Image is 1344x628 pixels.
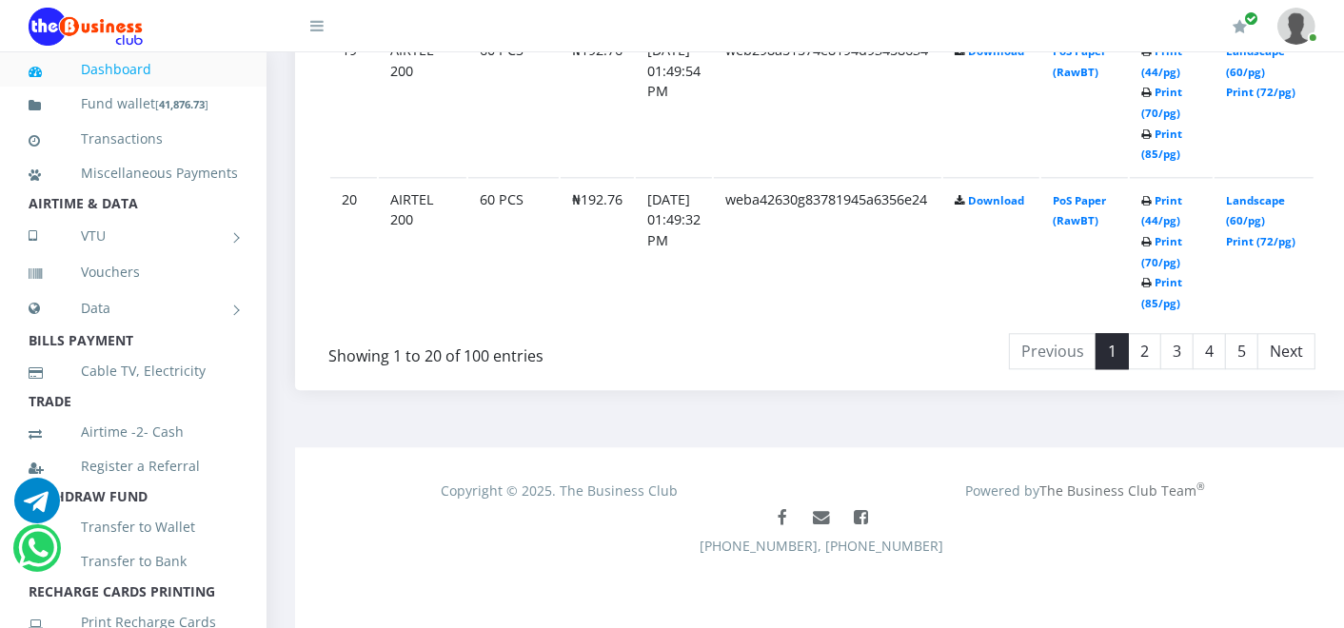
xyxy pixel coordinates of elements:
i: Renew/Upgrade Subscription [1233,19,1247,34]
a: 5 [1225,333,1258,369]
a: 4 [1193,333,1226,369]
a: Airtime -2- Cash [29,410,238,454]
a: Register a Referral [29,444,238,488]
a: Cable TV, Electricity [29,349,238,393]
a: Landscape (60/pg) [1226,193,1285,228]
a: 3 [1160,333,1194,369]
a: Like The Business Club Page [765,500,800,536]
a: Print (72/pg) [1226,85,1295,99]
a: Vouchers [29,250,238,294]
a: Data [29,285,238,332]
a: Print (70/pg) [1141,234,1182,269]
td: 60 PCS [468,177,559,324]
img: Logo [29,8,143,46]
span: Renew/Upgrade Subscription [1244,11,1258,26]
a: Chat for support [18,540,57,571]
td: [DATE] 01:49:54 PM [636,28,712,175]
td: 60 PCS [468,28,559,175]
div: Copyright © 2025. The Business Club [296,481,822,500]
td: 19 [330,28,377,175]
a: VTU [29,212,238,260]
a: Mail us [804,500,840,536]
td: AIRTEL 200 [379,28,466,175]
a: Print (85/pg) [1141,127,1182,162]
a: Download [968,193,1024,207]
a: Transactions [29,117,238,161]
td: AIRTEL 200 [379,177,466,324]
div: [PHONE_NUMBER], [PHONE_NUMBER] [310,500,1334,596]
a: Landscape (60/pg) [1226,44,1285,79]
a: PoS Paper (RawBT) [1053,193,1106,228]
td: [DATE] 01:49:32 PM [636,177,712,324]
a: Print (70/pg) [1141,85,1182,120]
a: Transfer to Bank [29,540,238,583]
a: Print (44/pg) [1141,193,1182,228]
td: web298a51574e8194d93458634 [714,28,941,175]
a: 2 [1128,333,1161,369]
a: Dashboard [29,48,238,91]
sup: ® [1196,480,1205,493]
a: The Business Club Team® [1039,481,1205,500]
td: ₦192.76 [561,28,634,175]
b: 41,876.73 [159,97,205,111]
td: ₦192.76 [561,177,634,324]
div: Showing 1 to 20 of 100 entries [328,331,725,367]
a: Print (72/pg) [1226,234,1295,248]
a: Next [1257,333,1315,369]
a: Miscellaneous Payments [29,151,238,195]
a: Transfer to Wallet [29,505,238,549]
a: Join The Business Club Group [843,500,879,536]
small: [ ] [155,97,208,111]
a: 1 [1096,333,1129,369]
td: 20 [330,177,377,324]
td: weba42630g83781945a6356e24 [714,177,941,324]
a: Fund wallet[41,876.73] [29,82,238,127]
img: User [1277,8,1315,45]
a: Print (85/pg) [1141,275,1182,310]
a: Print (44/pg) [1141,44,1182,79]
a: Chat for support [14,492,60,523]
a: PoS Paper (RawBT) [1053,44,1106,79]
